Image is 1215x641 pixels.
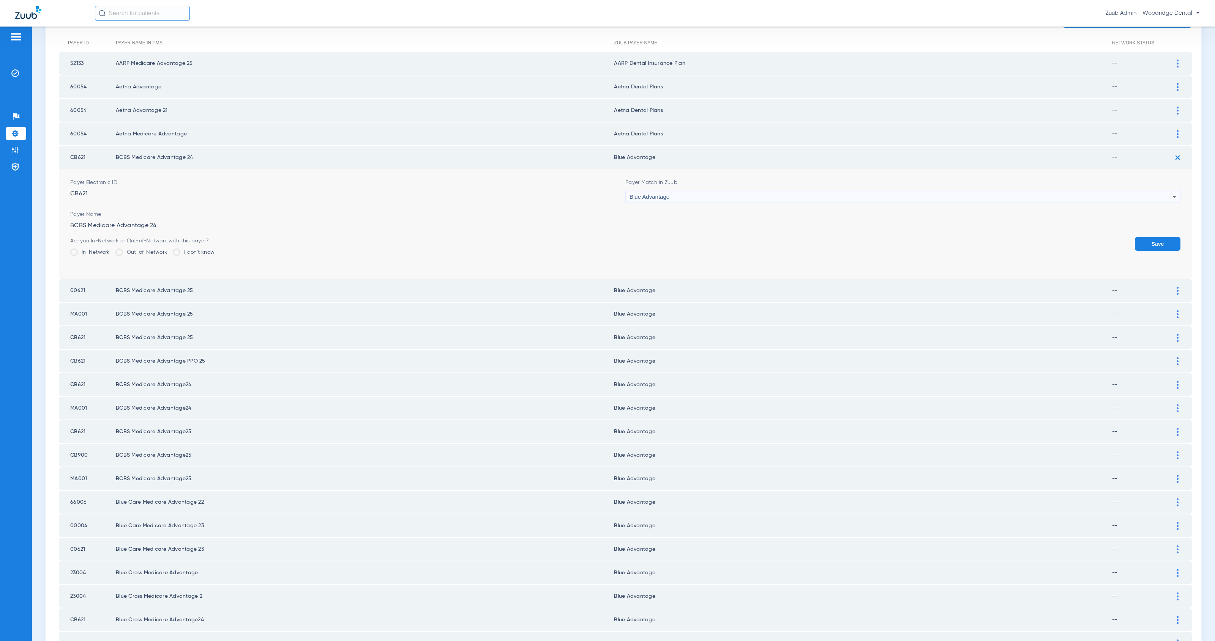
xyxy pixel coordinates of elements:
[614,538,1112,561] td: Blue Advantage
[614,420,1112,443] td: Blue Advantage
[70,237,215,245] div: Are you In-Network or Out-of-Network with this payer?
[95,6,190,21] input: Search for patients
[1177,498,1179,506] img: group-vertical.svg
[1177,616,1179,624] img: group-vertical.svg
[173,248,215,256] label: I don't know
[1112,123,1171,145] td: --
[59,52,116,75] td: 52133
[116,561,614,584] td: Blue Cross Medicare Advantage
[116,514,614,537] td: Blue Care Medicare Advantage 23
[614,397,1112,419] td: Blue Advantage
[59,514,116,537] td: 00004
[59,608,116,631] td: CB621
[614,561,1112,584] td: Blue Advantage
[614,491,1112,514] td: Blue Advantage
[59,75,116,98] td: 60054
[59,99,116,122] td: 60054
[1177,334,1179,342] img: group-vertical.svg
[59,420,116,443] td: CB621
[10,32,22,41] img: hamburger-icon
[116,420,614,443] td: BCBS Medicare Advantage25
[1112,538,1171,561] td: --
[1177,130,1179,138] img: group-vertical.svg
[1112,444,1171,467] td: --
[614,123,1112,145] td: Aetna Dental Plans
[1112,585,1171,608] td: --
[614,350,1112,372] td: Blue Advantage
[1177,428,1179,436] img: group-vertical.svg
[1106,9,1200,17] span: Zuub Admin - Woodridge Dental
[116,585,614,608] td: Blue Cross Medicare Advantage 2
[59,585,116,608] td: 23004
[1112,561,1171,584] td: --
[1112,303,1171,325] td: --
[1112,350,1171,372] td: --
[614,585,1112,608] td: Blue Advantage
[116,75,614,98] td: Aetna Advantage
[59,491,116,514] td: 66006
[116,467,614,490] td: BCBS Medicare Advantage25
[59,34,116,52] th: Payer ID
[1112,326,1171,349] td: --
[1112,75,1171,98] td: --
[1112,34,1171,52] th: Network Status
[70,237,215,262] app-insurance-payer-mapping-network-stat: Are you In-Network or Out-of-Network with this payer?
[614,326,1112,349] td: Blue Advantage
[116,444,614,467] td: BCBS Medicare Advantage25
[116,350,614,372] td: BCBS Medicare Advantage PPO 25
[1112,146,1171,169] td: --
[1112,514,1171,537] td: --
[614,514,1112,537] td: Blue Advantage
[614,146,1112,169] td: Blue Advantage
[59,303,116,325] td: MA001
[116,52,614,75] td: AARP Medicare Advantage 25
[1112,491,1171,514] td: --
[116,123,614,145] td: Aetna Medicare Advantage
[614,99,1112,122] td: Aetna Dental Plans
[99,10,106,17] img: Search Icon
[1135,237,1180,251] button: Save
[59,397,116,419] td: MA001
[1177,545,1179,553] img: group-vertical.svg
[614,467,1112,490] td: Blue Advantage
[1112,467,1171,490] td: --
[1177,60,1179,68] img: group-vertical.svg
[116,99,614,122] td: Aetna Advantage 21
[59,561,116,584] td: 23004
[614,52,1112,75] td: AARP Dental Insurance Plan
[1177,522,1179,530] img: group-vertical.svg
[1177,287,1179,295] img: group-vertical.svg
[614,608,1112,631] td: Blue Advantage
[1112,420,1171,443] td: --
[70,179,625,186] span: Payer Electronic ID
[70,211,1180,229] div: BCBS Medicare Advantage 24
[59,123,116,145] td: 60054
[116,491,614,514] td: Blue Care Medicare Advantage 22
[116,279,614,302] td: BCBS Medicare Advantage 25
[116,34,614,52] th: Payer Name in PMS
[116,303,614,325] td: BCBS Medicare Advantage 25
[1177,404,1179,412] img: group-vertical.svg
[59,373,116,396] td: CB621
[116,146,614,169] td: BCBS Medicare Advantage 24
[1177,357,1179,365] img: group-vertical.svg
[614,303,1112,325] td: Blue Advantage
[1177,310,1179,318] img: group-vertical.svg
[1177,107,1179,115] img: group-vertical.svg
[59,444,116,467] td: CB900
[70,248,110,256] label: In-Network
[1171,151,1184,164] img: plus.svg
[116,608,614,631] td: Blue Cross Medicare Advantage24
[116,397,614,419] td: BCBS Medicare Advantage24
[1112,279,1171,302] td: --
[614,444,1112,467] td: Blue Advantage
[1177,569,1179,577] img: group-vertical.svg
[1177,451,1179,459] img: group-vertical.svg
[614,34,1112,52] th: Zuub Payer Name
[1177,381,1179,389] img: group-vertical.svg
[614,373,1112,396] td: Blue Advantage
[59,279,116,302] td: 00621
[614,279,1112,302] td: Blue Advantage
[614,75,1112,98] td: Aetna Dental Plans
[1112,397,1171,419] td: --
